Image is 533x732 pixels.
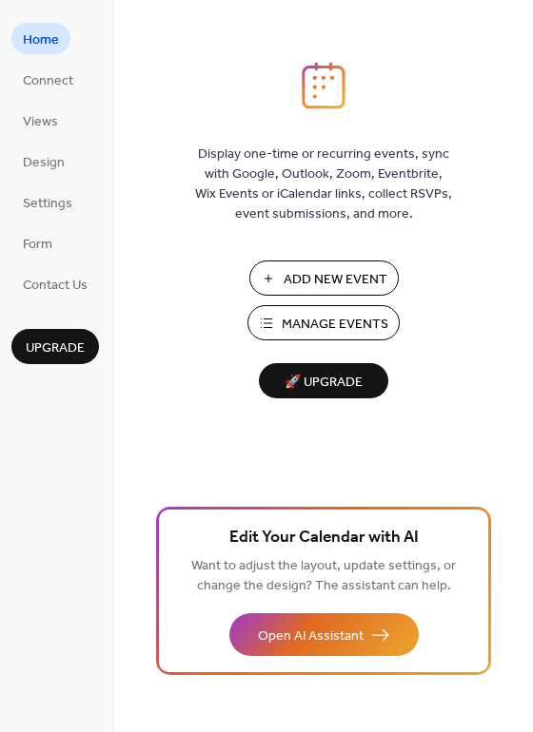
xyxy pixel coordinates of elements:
[11,268,99,299] a: Contact Us
[11,23,70,54] a: Home
[23,71,73,91] span: Connect
[11,105,69,136] a: Views
[23,30,59,50] span: Home
[23,112,58,132] span: Views
[258,626,364,646] span: Open AI Assistant
[11,186,84,218] a: Settings
[26,338,85,358] span: Upgrade
[11,227,64,259] a: Form
[191,553,456,599] span: Want to adjust the layout, update settings, or change the design? The assistant can help.
[11,329,99,364] button: Upgrade
[259,363,388,398] button: 🚀 Upgrade
[11,64,85,95] a: Connect
[23,194,72,214] span: Settings
[23,235,52,255] span: Form
[284,270,387,290] span: Add New Event
[23,276,88,296] span: Contact Us
[11,145,76,177] a: Design
[229,525,419,551] span: Edit Your Calendar with AI
[282,315,388,335] span: Manage Events
[195,144,452,224] span: Display one-time or recurring events, sync with Google, Outlook, Zoom, Eventbrite, Wix Events or ...
[249,260,399,296] button: Add New Event
[270,370,377,395] span: 🚀 Upgrade
[247,305,400,340] button: Manage Events
[23,153,65,173] span: Design
[229,613,419,656] button: Open AI Assistant
[302,62,345,109] img: logo_icon.svg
